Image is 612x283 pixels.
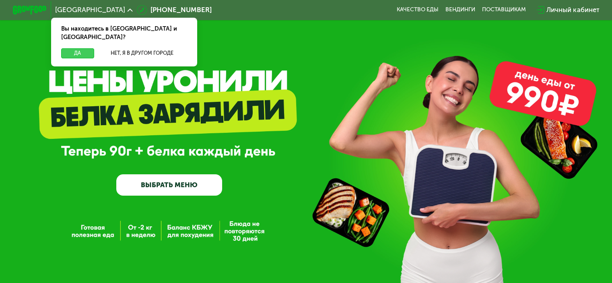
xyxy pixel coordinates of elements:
a: ВЫБРАТЬ МЕНЮ [116,174,222,196]
span: [GEOGRAPHIC_DATA] [55,6,125,13]
div: Личный кабинет [546,5,599,15]
button: Да [61,48,94,58]
div: Вы находитесь в [GEOGRAPHIC_DATA] и [GEOGRAPHIC_DATA]? [51,18,197,48]
a: Качество еды [397,6,439,13]
div: поставщикам [482,6,526,13]
a: Вендинги [445,6,475,13]
a: [PHONE_NUMBER] [137,5,212,15]
button: Нет, я в другом городе [97,48,187,58]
